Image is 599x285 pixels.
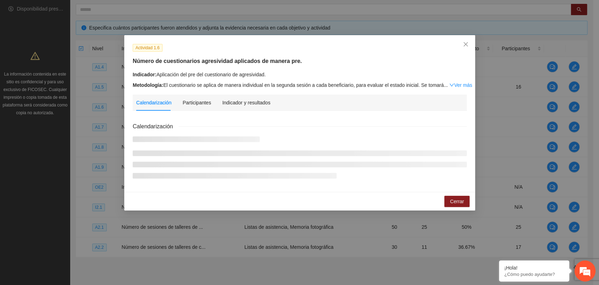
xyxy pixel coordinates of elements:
[136,99,171,106] div: Calendarización
[133,81,467,89] div: El cuestionario se aplica de manera individual en la segunda sesión a cada beneficiario, para eva...
[41,94,97,165] span: Estamos en línea.
[182,99,211,106] div: Participantes
[133,44,162,52] span: Actividad 1.6
[504,265,564,271] div: ¡Hola!
[133,57,467,65] h5: Número de cuestionarios agresividad aplicados de manera pre.
[133,71,467,78] div: Aplicación del pre del cuestionario de agresividad.
[504,272,564,277] p: ¿Cómo puedo ayudarte?
[222,99,270,106] div: Indicador y resultados
[115,4,132,20] div: Minimizar ventana de chat en vivo
[449,82,472,88] a: Expand
[463,41,468,47] span: close
[4,192,134,216] textarea: Escriba su mensaje y pulse “Intro”
[449,83,454,88] span: down
[450,197,464,205] span: Cerrar
[444,196,470,207] button: Cerrar
[444,82,448,88] span: ...
[133,82,163,88] strong: Metodología:
[36,36,118,45] div: Chatee con nosotros ahora
[456,35,475,54] button: Close
[133,122,179,131] span: Calendarización
[133,72,157,77] strong: Indicador:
